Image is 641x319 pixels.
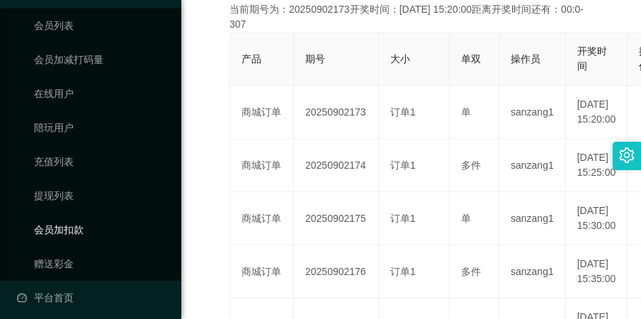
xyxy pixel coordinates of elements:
a: 会员列表 [34,11,170,40]
span: 操作员 [511,53,540,65]
a: 会员加扣款 [34,216,170,244]
a: 会员加减打码量 [34,45,170,74]
td: 20250902175 [294,192,379,245]
span: 多件 [461,266,481,277]
td: sanzang1 [499,139,566,192]
span: 期号 [305,53,325,65]
a: 在线用户 [34,79,170,108]
span: 订单1 [390,266,416,277]
a: 提现列表 [34,181,170,210]
td: [DATE] 15:30:00 [566,192,628,245]
span: 产品 [242,53,261,65]
td: [DATE] 15:35:00 [566,245,628,298]
span: 大小 [390,53,410,65]
span: 单 [461,106,471,118]
td: sanzang1 [499,245,566,298]
i: 图标: setting [619,147,635,163]
td: 商城订单 [230,139,294,192]
a: 陪玩用户 [34,113,170,142]
a: 赠送彩金 [34,250,170,278]
span: 单双 [461,53,481,65]
td: sanzang1 [499,192,566,245]
a: 充值列表 [34,147,170,176]
td: 商城订单 [230,192,294,245]
span: 订单1 [390,106,416,118]
span: 开奖时间 [577,45,607,72]
span: 单 [461,213,471,224]
td: 20250902173 [294,86,379,139]
td: [DATE] 15:25:00 [566,139,628,192]
div: 当前期号为：20250902173开奖时间：[DATE] 15:20:00距离开奖时间还有：00:0-307 [229,2,593,32]
td: 商城订单 [230,245,294,298]
span: 订单1 [390,159,416,171]
td: sanzang1 [499,86,566,139]
td: 20250902176 [294,245,379,298]
td: [DATE] 15:20:00 [566,86,628,139]
span: 订单1 [390,213,416,224]
td: 20250902174 [294,139,379,192]
span: 多件 [461,159,481,171]
a: 图标: dashboard平台首页 [17,284,170,312]
td: 商城订单 [230,86,294,139]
